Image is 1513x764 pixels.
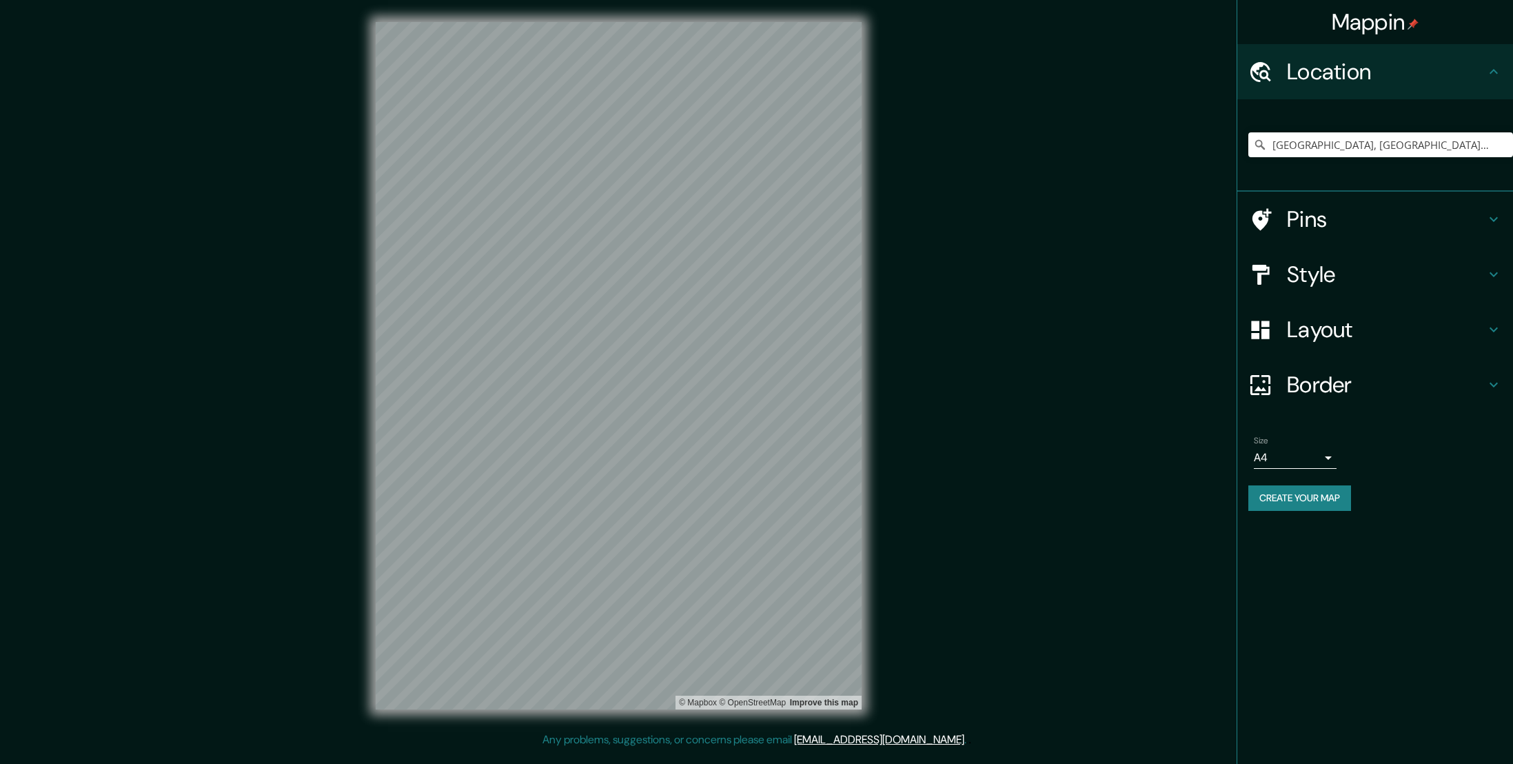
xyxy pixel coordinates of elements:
h4: Border [1287,371,1485,399]
h4: Pins [1287,205,1485,233]
div: A4 [1254,447,1337,469]
canvas: Map [376,22,862,710]
iframe: Help widget launcher [1390,710,1498,749]
a: Mapbox [679,698,717,707]
img: pin-icon.png [1408,19,1419,30]
h4: Style [1287,261,1485,288]
h4: Layout [1287,316,1485,343]
div: Style [1237,247,1513,302]
h4: Location [1287,58,1485,86]
a: Map feedback [790,698,858,707]
h4: Mappin [1332,8,1419,36]
p: Any problems, suggestions, or concerns please email . [542,732,966,748]
div: . [968,732,971,748]
button: Create your map [1248,485,1351,511]
div: Layout [1237,302,1513,357]
div: Pins [1237,192,1513,247]
a: OpenStreetMap [719,698,786,707]
div: Border [1237,357,1513,412]
label: Size [1254,435,1268,447]
div: Location [1237,44,1513,99]
div: . [966,732,968,748]
input: Pick your city or area [1248,132,1513,157]
a: [EMAIL_ADDRESS][DOMAIN_NAME] [794,732,964,747]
